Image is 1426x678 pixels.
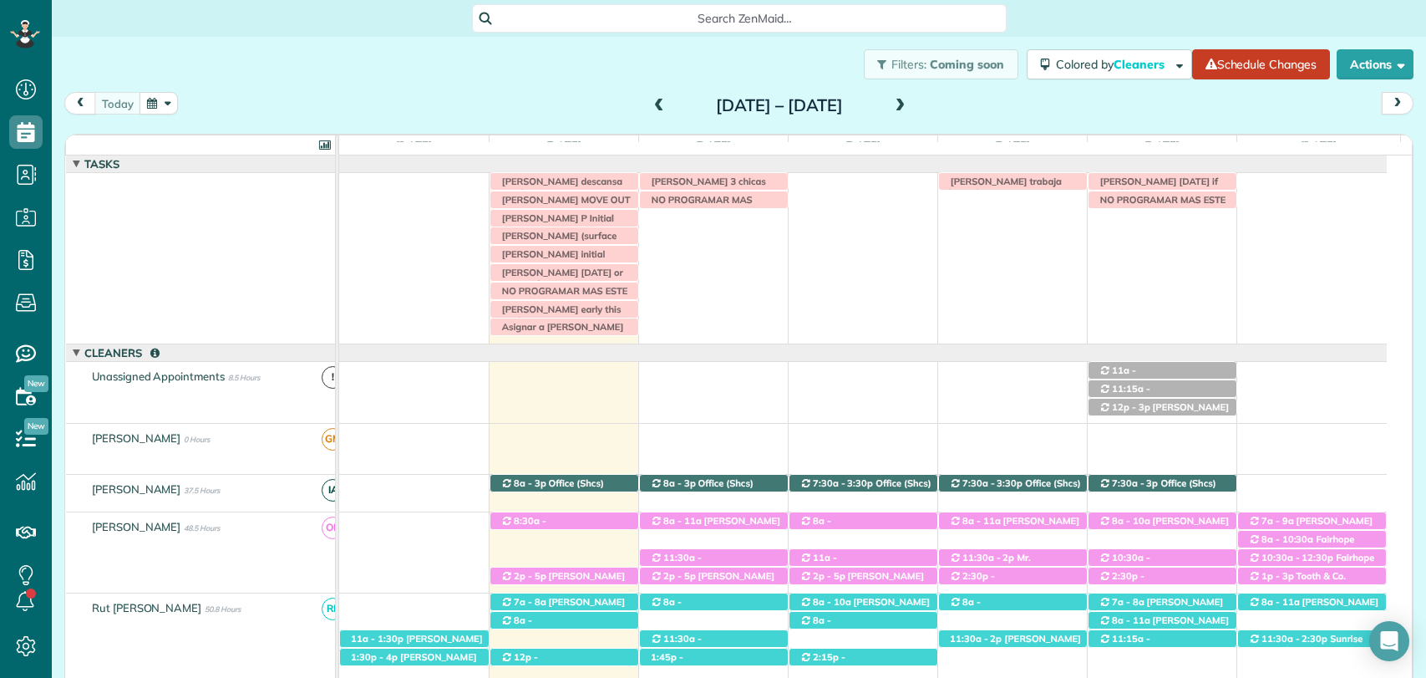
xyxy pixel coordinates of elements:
[494,303,622,327] span: [PERSON_NAME] early this week
[1089,380,1236,398] div: [STREET_ADDRESS]
[494,176,622,199] span: [PERSON_NAME] descansa este lunes
[1099,364,1136,388] span: 11a - 1:30p
[1238,531,1387,548] div: [STREET_ADDRESS]
[1111,515,1151,527] span: 8a - 10a
[650,564,741,588] span: [PERSON_NAME] ([PHONE_NUMBER])
[1027,49,1192,79] button: Colored byCleaners
[494,267,623,303] span: [PERSON_NAME] [DATE] or [DATE] if not [DATE] as discussed is ok
[799,596,930,619] span: [PERSON_NAME] ([PHONE_NUMBER])
[643,176,767,187] span: [PERSON_NAME] 3 chicas
[949,570,995,594] span: 2:30p - 5:30p
[513,596,547,608] span: 7a - 8a
[350,633,482,656] span: [PERSON_NAME] ([PHONE_NUMBER])
[81,157,123,171] span: Tasks
[89,431,185,445] span: [PERSON_NAME]
[650,515,780,538] span: [PERSON_NAME] ([PHONE_NUMBER])
[1099,552,1150,575] span: 10:30a - 1:45p
[812,570,846,582] span: 2p - 5p
[789,612,937,630] div: [STREET_ADDRESS]
[939,475,1087,492] div: 11940 [US_STATE] 181 - Fairhope, AL, 36532
[949,596,982,619] span: 8a - 10:15a
[205,604,241,614] span: 50.8 Hours
[494,321,625,369] span: Asignar a [PERSON_NAME] con [PERSON_NAME] (Asignar a [PERSON_NAME] con [PERSON_NAME])
[650,477,754,501] span: Office (Shcs) ([PHONE_NUMBER])
[799,626,910,650] span: [PERSON_NAME] ([PHONE_NUMBER])
[1092,176,1218,199] span: [PERSON_NAME] [DATE] if possible
[24,375,48,392] span: New
[494,285,628,308] span: NO PROGRAMAR MAS ESTE DIA
[949,583,1053,606] span: [PERSON_NAME] ([PHONE_NUMBER])
[1369,621,1409,661] div: Open Intercom Messenger
[1099,515,1229,538] span: [PERSON_NAME] ([PHONE_NUMBER])
[1238,512,1387,530] div: [STREET_ADDRESS]
[799,552,837,575] span: 11a - 1:30p
[322,598,344,620] span: RP
[1192,49,1330,79] a: Schedule Changes
[640,512,788,530] div: [STREET_ADDRESS]
[1111,401,1151,413] span: 12p - 3p
[949,633,1003,645] span: 11:30a - 2p
[1099,645,1203,668] span: [PERSON_NAME] ([PHONE_NUMBER])
[640,649,788,666] div: [STREET_ADDRESS][PERSON_NAME]
[1099,633,1150,656] span: 11:15a - 2:15p
[513,477,547,489] span: 8a - 3p
[1248,596,1378,619] span: [PERSON_NAME] ([PHONE_NUMBER])
[89,601,205,614] span: Rut [PERSON_NAME]
[1099,376,1203,400] span: [PERSON_NAME] ([PHONE_NUMBER])
[322,517,344,539] span: OP
[1099,395,1203,418] span: [PERSON_NAME] ([PHONE_NUMBER])
[500,614,533,638] span: 8a - 11:30a
[962,477,1024,489] span: 7:30a - 3:30p
[1089,568,1236,585] div: 19272 [US_STATE] 181 - Fairhope, AL, 36532
[662,477,697,489] span: 8a - 3p
[789,568,937,585] div: [STREET_ADDRESS]
[650,570,774,594] span: [PERSON_NAME] ([PHONE_NUMBER])
[662,515,703,527] span: 8a - 11a
[1261,596,1301,608] span: 8a - 11a
[500,570,625,594] span: [PERSON_NAME] ([PHONE_NUMBER])
[494,212,615,224] span: [PERSON_NAME] P Initial
[1238,568,1387,585] div: [STREET_ADDRESS]
[640,630,788,648] div: [STREET_ADDRESS][PERSON_NAME][PERSON_NAME]
[799,528,910,551] span: [PERSON_NAME] ([PHONE_NUMBER])
[1261,552,1334,563] span: 10:30a - 12:30p
[1382,92,1413,115] button: next
[89,370,228,383] span: Unassigned Appointments
[490,612,638,630] div: [STREET_ADDRESS]
[675,96,884,115] h2: [DATE] – [DATE]
[1099,477,1216,501] span: Office (Shcs) ([PHONE_NUMBER])
[1089,399,1236,416] div: [STREET_ADDRESS]
[930,57,1005,72] span: Coming soon
[350,633,404,645] span: 11a - 1:30p
[494,248,606,260] span: [PERSON_NAME] initial
[350,651,398,663] span: 1:30p - 4p
[939,594,1087,611] div: [STREET_ADDRESS]
[799,614,832,638] span: 8a - 11:45a
[650,645,754,668] span: [PERSON_NAME] ([PHONE_NUMBER])
[949,608,1059,631] span: [PERSON_NAME] ([PHONE_NUMBER])
[789,649,937,666] div: [STREET_ADDRESS]
[64,92,96,115] button: prev
[490,475,638,492] div: 11940 [US_STATE] 181 - Fairhope, AL, 36532
[949,515,1079,563] span: [PERSON_NAME] (DC LAWN) ([PHONE_NUMBER], [PHONE_NUMBER])
[1089,512,1236,530] div: [STREET_ADDRESS]
[228,373,260,382] span: 8.5 Hours
[500,651,538,675] span: 12p - 3:45p
[500,626,611,650] span: [PERSON_NAME] ([PHONE_NUMBER])
[1099,583,1222,619] span: [PERSON_NAME] (DC LAWN) ([PHONE_NUMBER], [PHONE_NUMBER])
[650,633,702,656] span: 11:30a - 1:30p
[799,515,832,538] span: 8a - 10:45a
[1297,139,1340,152] span: [DATE]
[89,520,185,533] span: [PERSON_NAME]
[799,651,845,675] span: 2:15p - 5p
[939,549,1087,567] div: [STREET_ADDRESS]
[1099,401,1229,425] span: [PERSON_NAME] ([PHONE_NUMBER])
[322,479,344,502] span: IA
[942,176,1062,199] span: [PERSON_NAME] trabaja hasta hoy
[1111,477,1160,489] span: 7:30a - 3p
[992,139,1034,152] span: [DATE]
[1261,515,1295,527] span: 7a - 9a
[184,486,220,495] span: 37.5 Hours
[1089,630,1236,648] div: [STREET_ADDRESS]
[393,139,435,152] span: [DATE]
